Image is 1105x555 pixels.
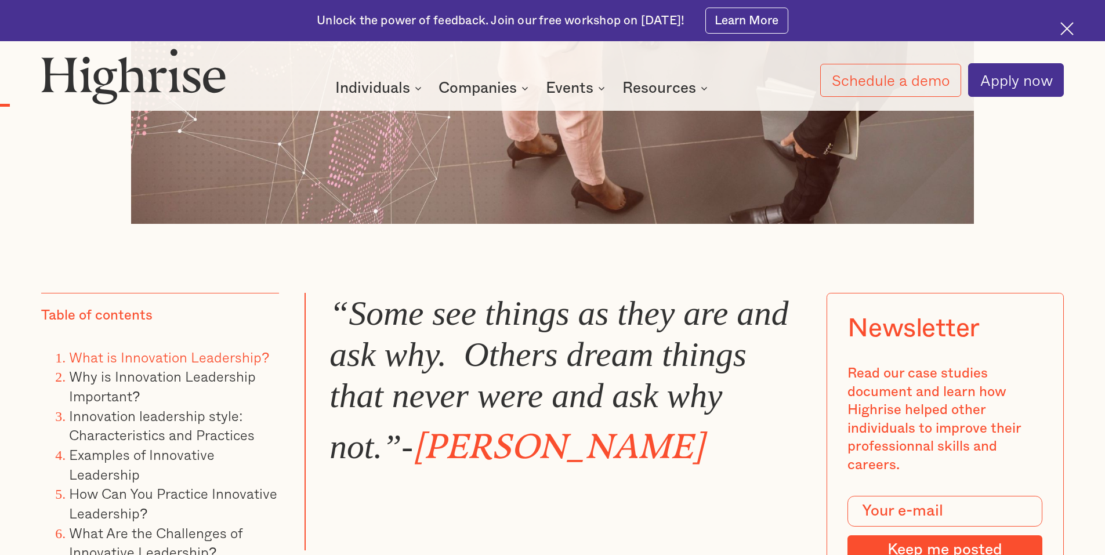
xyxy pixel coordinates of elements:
[968,63,1064,97] a: Apply now
[69,346,269,368] a: What is Innovation Leadership?
[335,81,410,95] div: Individuals
[69,405,255,446] a: Innovation leadership style: Characteristics and Practices
[847,496,1042,527] input: Your e-mail
[705,8,788,34] a: Learn More
[847,314,980,344] div: Newsletter
[546,81,608,95] div: Events
[820,64,962,97] a: Schedule a demo
[1060,22,1074,35] img: Cross icon
[847,365,1042,475] div: Read our case studies document and learn how Highrise helped other individuals to improve their p...
[413,426,704,448] em: [PERSON_NAME]
[69,444,215,485] a: Examples of Innovative Leadership
[41,307,153,325] div: Table of contents
[546,81,593,95] div: Events
[622,81,696,95] div: Resources
[41,48,226,104] img: Highrise logo
[317,13,684,29] div: Unlock the power of feedback. Join our free workshop on [DATE]!
[69,483,277,524] a: How Can You Practice Innovative Leadership?
[622,81,711,95] div: Resources
[69,365,256,407] a: Why is Innovation Leadership Important?
[439,81,532,95] div: Companies
[335,81,425,95] div: Individuals
[439,81,517,95] div: Companies
[329,294,788,466] em: “Some see things as they are and ask why. Others dream things that never were and ask why not.”-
